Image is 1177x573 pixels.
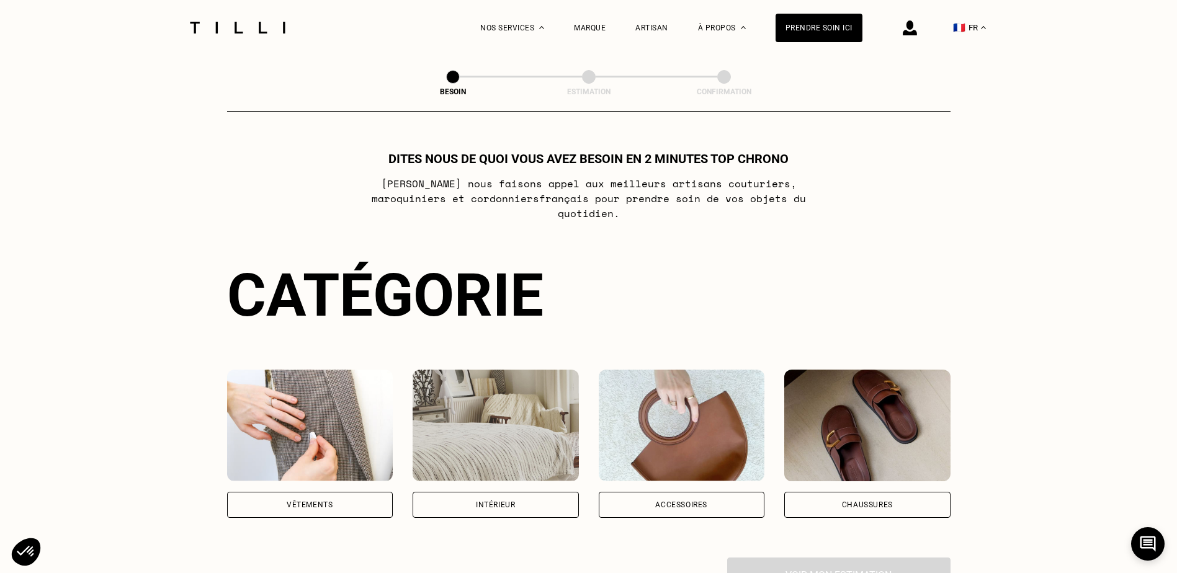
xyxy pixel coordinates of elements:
[186,22,290,33] img: Logo du service de couturière Tilli
[388,151,789,166] h1: Dites nous de quoi vous avez besoin en 2 minutes top chrono
[655,501,707,509] div: Accessoires
[527,87,651,96] div: Estimation
[342,176,835,221] p: [PERSON_NAME] nous faisons appel aux meilleurs artisans couturiers , maroquiniers et cordonniers ...
[903,20,917,35] img: icône connexion
[476,501,515,509] div: Intérieur
[784,370,951,481] img: Chaussures
[953,22,965,33] span: 🇫🇷
[227,260,951,330] div: Catégorie
[574,24,606,32] a: Marque
[635,24,668,32] a: Artisan
[413,370,579,481] img: Intérieur
[776,14,862,42] a: Prendre soin ici
[662,87,786,96] div: Confirmation
[599,370,765,481] img: Accessoires
[391,87,515,96] div: Besoin
[741,26,746,29] img: Menu déroulant à propos
[287,501,333,509] div: Vêtements
[539,26,544,29] img: Menu déroulant
[981,26,986,29] img: menu déroulant
[227,370,393,481] img: Vêtements
[842,501,893,509] div: Chaussures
